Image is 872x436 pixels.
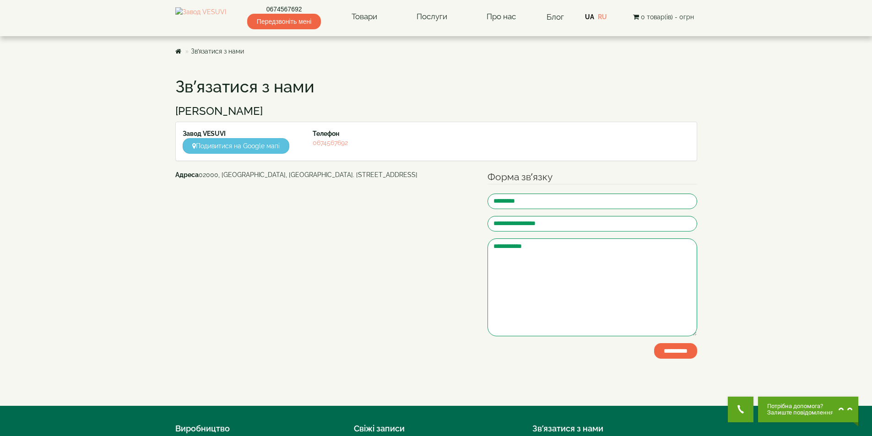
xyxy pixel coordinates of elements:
span: Передзвоніть мені [247,14,321,29]
button: Get Call button [728,397,753,422]
a: 0674567692 [247,5,321,14]
b: Адреса [175,171,199,178]
a: RU [598,13,607,21]
strong: Завод VESUVI [183,130,226,137]
a: UA [585,13,594,21]
h1: Зв’язатися з нами [175,78,697,96]
span: Залиште повідомлення [767,409,834,416]
img: Завод VESUVI [175,7,226,27]
h4: Виробництво [175,424,340,433]
a: Зв’язатися з нами [191,48,244,55]
span: Потрібна допомога? [767,403,834,409]
address: 02000, [GEOGRAPHIC_DATA], [GEOGRAPHIC_DATA]. [STREET_ADDRESS] [175,170,474,179]
a: Блог [547,12,564,22]
button: Chat button [758,397,858,422]
h4: Зв’язатися з нами [532,424,697,433]
a: Про нас [477,6,525,27]
a: 0674567692 [313,139,348,146]
a: Подивитися на Google мапі [183,138,289,154]
span: 0 товар(ів) - 0грн [641,13,694,21]
a: Товари [342,6,386,27]
strong: Телефон [313,130,339,137]
a: Послуги [407,6,456,27]
h3: [PERSON_NAME] [175,105,697,117]
h4: Свіжі записи [354,424,519,433]
legend: Форма зв’язку [487,170,697,184]
button: 0 товар(ів) - 0грн [630,12,697,22]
